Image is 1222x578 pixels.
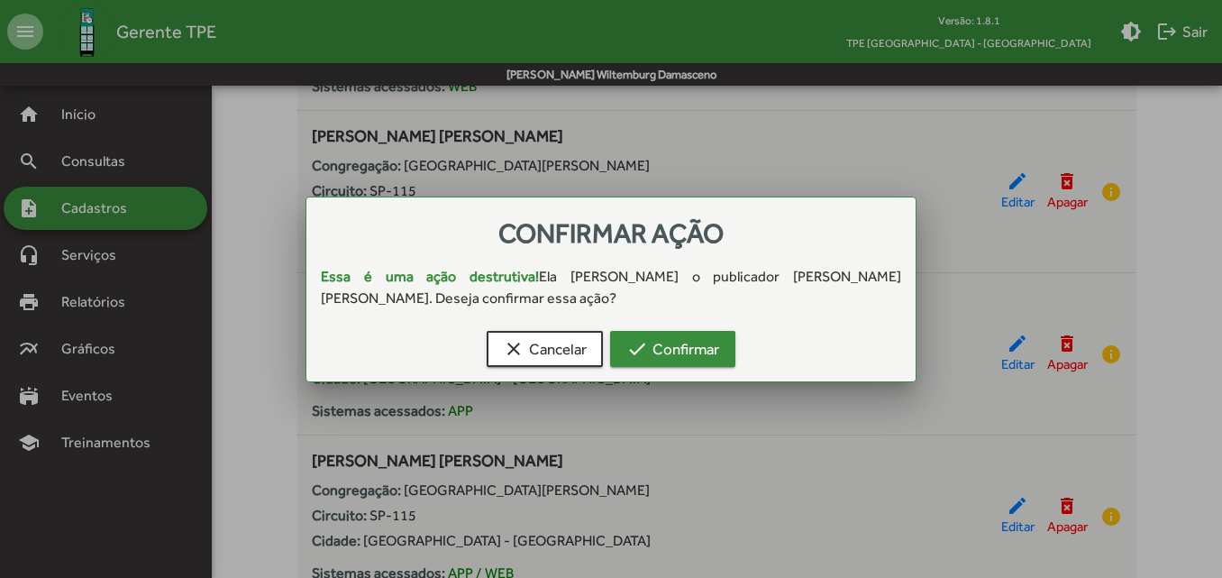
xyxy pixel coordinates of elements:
[610,331,735,367] button: Confirmar
[503,338,524,360] mat-icon: clear
[626,333,719,365] span: Confirmar
[321,268,539,285] strong: Essa é uma ação destrutiva!
[498,217,724,249] span: Confirmar ação
[487,331,603,367] button: Cancelar
[626,338,648,360] mat-icon: check
[306,266,916,309] div: Ela [PERSON_NAME] o publicador [PERSON_NAME] [PERSON_NAME]. Deseja confirmar essa ação?
[503,333,587,365] span: Cancelar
